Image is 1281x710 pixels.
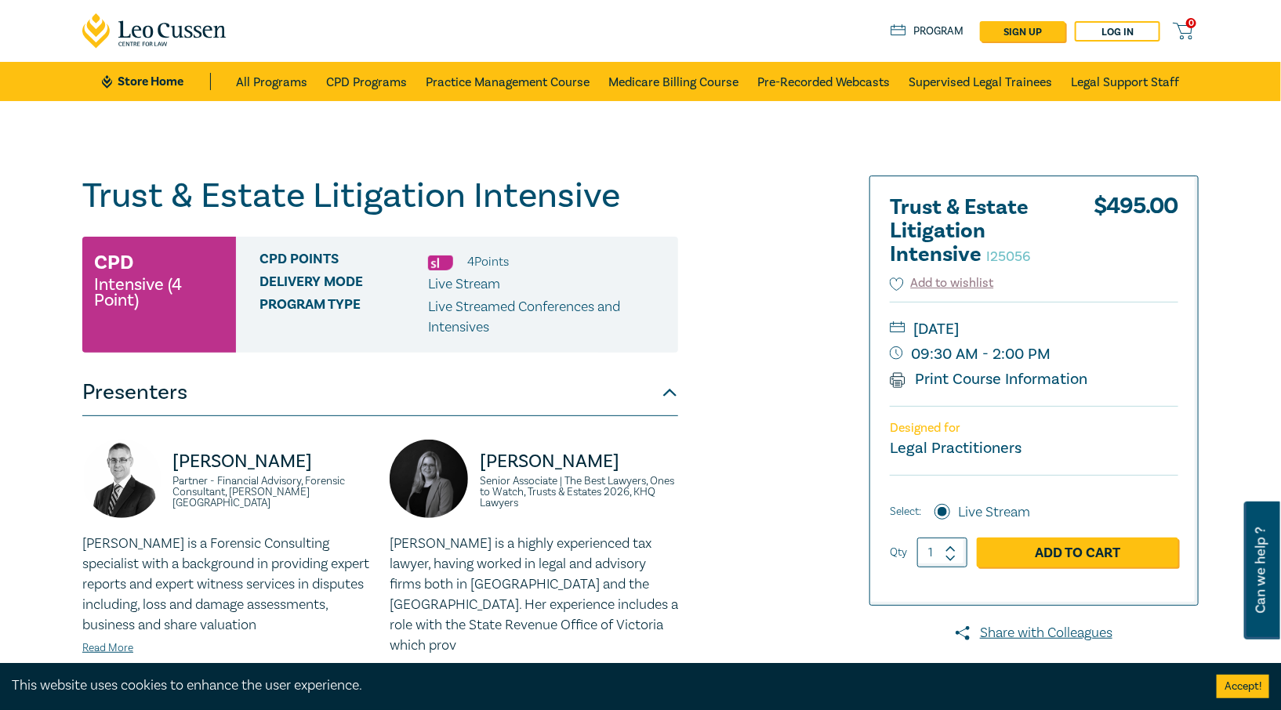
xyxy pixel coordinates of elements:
[259,252,428,272] span: CPD Points
[390,440,468,518] img: https://s3.ap-southeast-2.amazonaws.com/leo-cussen-store-production-content/Contacts/Laura%20Huss...
[259,274,428,295] span: Delivery Mode
[890,274,994,292] button: Add to wishlist
[480,476,678,509] small: Senior Associate | The Best Lawyers, Ones to Watch, Trusts & Estates 2026, KHQ Lawyers
[958,502,1030,523] label: Live Stream
[1217,675,1269,698] button: Accept cookies
[977,538,1178,567] a: Add to Cart
[890,342,1178,367] small: 09:30 AM - 2:00 PM
[428,275,500,293] span: Live Stream
[102,73,211,90] a: Store Home
[890,544,907,561] label: Qty
[1254,511,1268,630] span: Can we help ?
[428,297,666,338] p: Live Streamed Conferences and Intensives
[917,538,967,567] input: 1
[426,62,590,101] a: Practice Management Course
[326,62,407,101] a: CPD Programs
[82,176,678,216] h1: Trust & Estate Litigation Intensive
[891,23,963,40] a: Program
[980,21,1065,42] a: sign up
[467,252,509,272] li: 4 Point s
[1075,21,1160,42] a: Log in
[94,277,224,308] small: Intensive (4 Point)
[480,449,678,474] p: [PERSON_NAME]
[82,641,133,655] a: Read More
[986,248,1030,266] small: I25056
[890,503,921,520] span: Select:
[890,196,1062,266] h2: Trust & Estate Litigation Intensive
[390,661,441,676] a: Read More
[1094,196,1178,274] div: $ 495.00
[757,62,890,101] a: Pre-Recorded Webcasts
[390,534,678,656] p: [PERSON_NAME] is a highly experienced tax lawyer, having worked in legal and advisory firms both ...
[94,248,133,277] h3: CPD
[890,421,1178,436] p: Designed for
[890,438,1022,458] small: Legal Practitioners
[82,369,678,416] button: Presenters
[172,449,371,474] p: [PERSON_NAME]
[12,676,1193,696] div: This website uses cookies to enhance the user experience.
[172,476,371,509] small: Partner - Financial Advisory, Forensic Consultant, [PERSON_NAME] [GEOGRAPHIC_DATA]
[608,62,738,101] a: Medicare Billing Course
[1186,18,1196,28] span: 0
[259,297,428,338] span: Program type
[909,62,1052,101] a: Supervised Legal Trainees
[890,369,1088,389] a: Print Course Information
[82,440,161,518] img: https://s3.ap-southeast-2.amazonaws.com/leo-cussen-store-production-content/Contacts/Darryn%20Hoc...
[82,534,371,636] p: [PERSON_NAME] is a Forensic Consulting specialist with a background in providing expert reports a...
[236,62,307,101] a: All Programs
[428,255,453,270] img: Substantive Law
[1071,62,1179,101] a: Legal Support Staff
[869,623,1199,643] a: Share with Colleagues
[890,317,1178,342] small: [DATE]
